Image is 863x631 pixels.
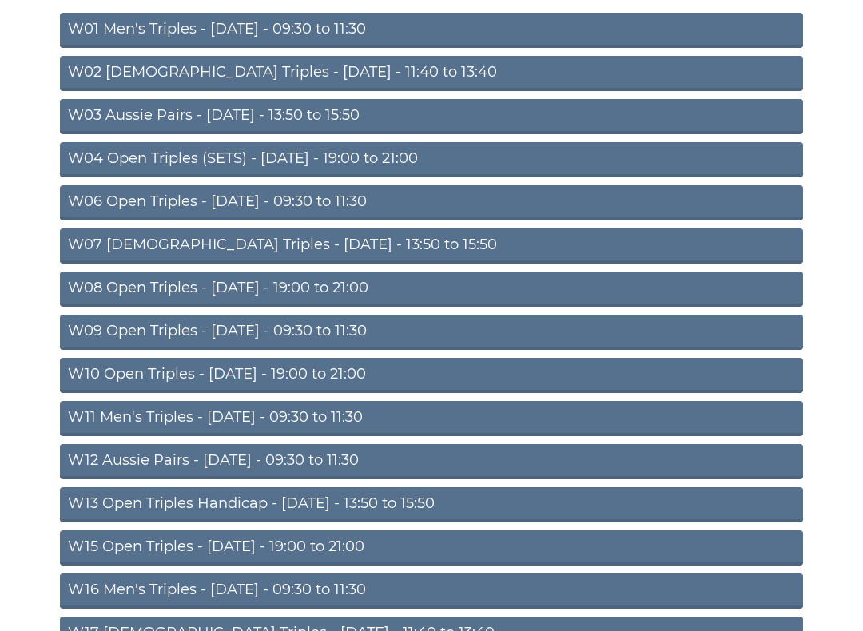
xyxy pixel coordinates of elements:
[60,185,803,220] a: W06 Open Triples - [DATE] - 09:30 to 11:30
[60,401,803,436] a: W11 Men's Triples - [DATE] - 09:30 to 11:30
[60,444,803,479] a: W12 Aussie Pairs - [DATE] - 09:30 to 11:30
[60,530,803,566] a: W15 Open Triples - [DATE] - 19:00 to 21:00
[60,315,803,350] a: W09 Open Triples - [DATE] - 09:30 to 11:30
[60,272,803,307] a: W08 Open Triples - [DATE] - 19:00 to 21:00
[60,487,803,522] a: W13 Open Triples Handicap - [DATE] - 13:50 to 15:50
[60,56,803,91] a: W02 [DEMOGRAPHIC_DATA] Triples - [DATE] - 11:40 to 13:40
[60,358,803,393] a: W10 Open Triples - [DATE] - 19:00 to 21:00
[60,99,803,134] a: W03 Aussie Pairs - [DATE] - 13:50 to 15:50
[60,228,803,264] a: W07 [DEMOGRAPHIC_DATA] Triples - [DATE] - 13:50 to 15:50
[60,142,803,177] a: W04 Open Triples (SETS) - [DATE] - 19:00 to 21:00
[60,13,803,48] a: W01 Men's Triples - [DATE] - 09:30 to 11:30
[60,573,803,609] a: W16 Men's Triples - [DATE] - 09:30 to 11:30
